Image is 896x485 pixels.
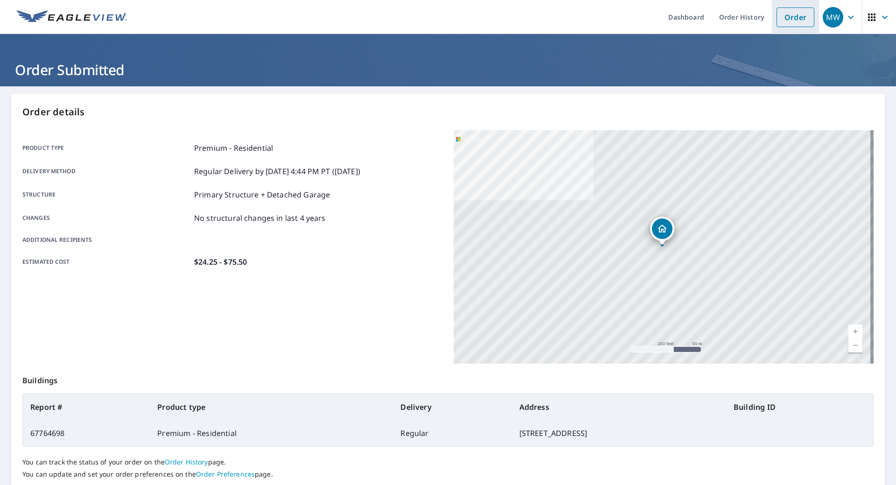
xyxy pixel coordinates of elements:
div: Dropped pin, building 1, Residential property, 32320 E Historic Columbia River Hwy Corbett, OR 97019 [650,217,674,246]
p: You can track the status of your order on the page. [22,458,874,466]
img: EV Logo [17,10,127,24]
p: No structural changes in last 4 years [194,212,326,224]
a: Current Level 17, Zoom Out [848,338,862,352]
div: MW [823,7,843,28]
h1: Order Submitted [11,60,885,79]
a: Order Preferences [196,470,255,478]
th: Delivery [393,394,511,420]
td: Regular [393,420,511,446]
td: Premium - Residential [150,420,393,446]
td: 67764698 [23,420,150,446]
p: Primary Structure + Detached Garage [194,189,330,200]
p: Regular Delivery by [DATE] 4:44 PM PT ([DATE]) [194,166,360,177]
p: $24.25 - $75.50 [194,256,247,267]
th: Product type [150,394,393,420]
p: Buildings [22,364,874,394]
a: Order History [165,457,208,466]
p: Structure [22,189,190,200]
p: Order details [22,105,874,119]
p: Changes [22,212,190,224]
p: Estimated cost [22,256,190,267]
p: Premium - Residential [194,142,273,154]
th: Address [512,394,726,420]
th: Report # [23,394,150,420]
p: Product type [22,142,190,154]
p: Additional recipients [22,236,190,244]
p: You can update and set your order preferences on the page. [22,470,874,478]
p: Delivery method [22,166,190,177]
td: [STREET_ADDRESS] [512,420,726,446]
a: Current Level 17, Zoom In [848,324,862,338]
a: Order [777,7,814,27]
th: Building ID [726,394,873,420]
